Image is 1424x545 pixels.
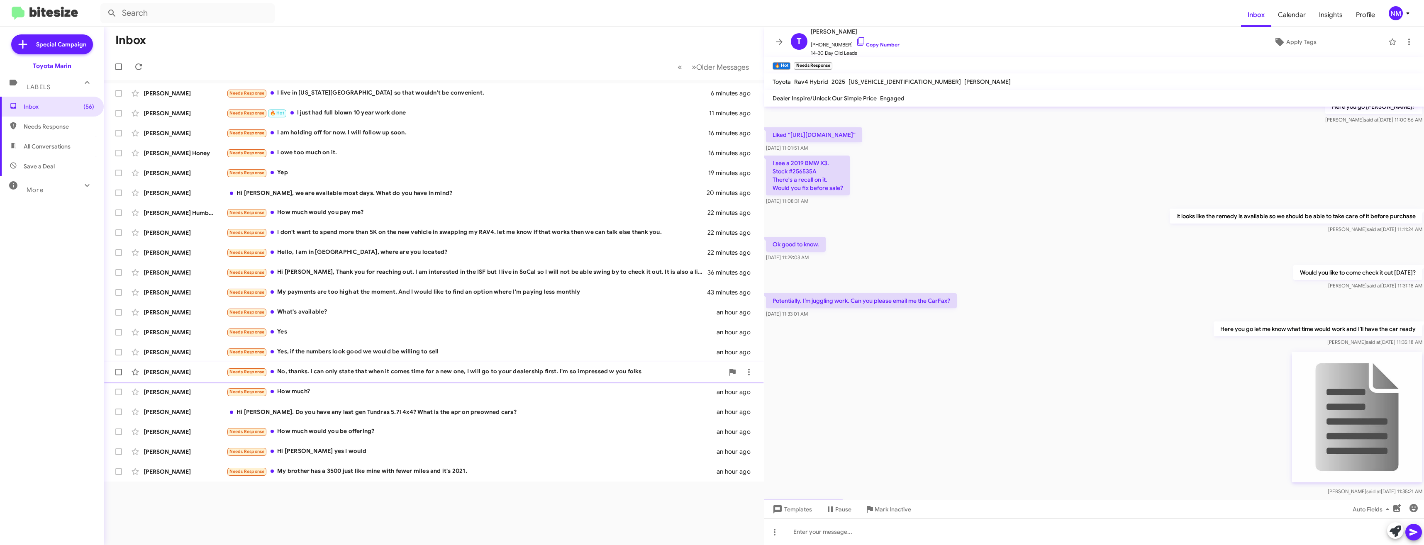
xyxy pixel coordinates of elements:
span: [US_VEHICLE_IDENTIFICATION_NUMBER] [849,78,961,85]
div: How much would you pay me? [227,208,707,217]
div: an hour ago [717,428,757,436]
div: [PERSON_NAME] [144,388,227,396]
div: an hour ago [717,328,757,336]
div: How much? [227,387,717,397]
span: All Conversations [24,142,71,151]
span: Rav4 Hybrid [794,78,828,85]
div: I don't want to spend more than 5K on the new vehicle in swapping my RAV4. let me know if that wo... [227,228,707,237]
div: [PERSON_NAME] [144,368,227,376]
span: Needs Response [229,150,265,156]
div: [PERSON_NAME] [144,169,227,177]
div: [PERSON_NAME] [144,308,227,316]
small: Needs Response [794,62,832,70]
button: Mark Inactive [858,502,918,517]
p: Potentially. I’m juggling work. Can you please email me the CarFax? [766,293,957,308]
span: Auto Fields [1353,502,1392,517]
span: [PERSON_NAME] [DATE] 11:35:21 AM [1328,488,1422,494]
button: NM [1382,6,1415,20]
nav: Page navigation example [673,58,754,75]
div: No, thanks. I can only state that when it comes time for a new one, I will go to your dealership ... [227,367,724,377]
div: [PERSON_NAME] [144,408,227,416]
div: Hi [PERSON_NAME]. Do you have any last gen Tundras 5.7l 4x4? What is the apr on preowned cars? [227,408,717,416]
span: 14-30 Day Old Leads [811,49,900,57]
div: Yes [227,327,717,337]
div: [PERSON_NAME] [144,288,227,297]
span: 2025 [831,78,845,85]
span: Needs Response [229,290,265,295]
span: [PERSON_NAME] [DATE] 11:35:18 AM [1327,339,1422,345]
div: I live in [US_STATE][GEOGRAPHIC_DATA] so that wouldn't be convenient. [227,88,711,98]
span: Save a Deal [24,162,55,170]
span: Needs Response [229,369,265,375]
span: Mark Inactive [875,502,911,517]
div: 16 minutes ago [708,149,757,157]
span: Templates [771,502,812,517]
div: How much would you be offering? [227,427,717,436]
button: Apply Tags [1205,34,1384,49]
h1: Inbox [115,34,146,47]
span: Needs Response [229,230,265,235]
div: My brother has a 3500 just like mine with fewer miles and it's 2021. [227,467,717,476]
div: [PERSON_NAME] [144,248,227,257]
p: Ok good to know. [766,237,826,252]
span: T [797,35,802,48]
span: Inbox [1241,3,1271,27]
span: [PERSON_NAME] [811,27,900,36]
span: Needs Response [229,469,265,474]
p: I see a 2019 BMW X3. Stock #256535A There's a recall on it. Would you fix before sale? [766,156,850,195]
div: I just had full blown 10 year work done [227,108,709,118]
div: Yep [227,168,708,178]
div: an hour ago [717,348,757,356]
span: [DATE] 11:33:01 AM [766,311,808,317]
div: 16 minutes ago [708,129,757,137]
div: an hour ago [717,448,757,456]
div: 19 minutes ago [708,169,757,177]
span: [PERSON_NAME] [964,78,1011,85]
span: Toyota [773,78,791,85]
input: Search [100,3,275,23]
a: Copy Number [856,41,900,48]
span: [PERSON_NAME] [DATE] 11:31:18 AM [1328,282,1422,289]
div: Hi [PERSON_NAME], we are available most days. What do you have in mind? [227,189,707,197]
span: More [27,186,44,194]
button: Previous [673,58,687,75]
span: Engaged [880,95,905,102]
div: Hi [PERSON_NAME], Thank you for reaching out. I am interested in the ISF but I live in SoCal so I... [227,268,707,277]
div: [PERSON_NAME] [144,348,227,356]
span: Needs Response [229,429,265,434]
div: 6 minutes ago [711,89,757,97]
div: Yes, if the numbers look good we would be willing to sell [227,347,717,357]
div: [PERSON_NAME] [144,109,227,117]
a: Profile [1349,3,1382,27]
span: said at [1367,226,1381,232]
span: [PERSON_NAME] [DATE] 11:00:56 AM [1325,117,1422,123]
span: said at [1364,117,1378,123]
span: [DATE] 11:01:51 AM [766,145,808,151]
div: [PERSON_NAME] [144,448,227,456]
p: Will be down 12:20 or so [766,499,843,514]
div: I am holding off for now. I will follow up soon. [227,128,708,138]
span: [DATE] 11:08:31 AM [766,198,808,204]
div: [PERSON_NAME] [144,189,227,197]
span: said at [1366,488,1381,494]
a: Insights [1312,3,1349,27]
span: Calendar [1271,3,1312,27]
div: I owe too much on it. [227,148,708,158]
span: said at [1367,282,1381,289]
div: an hour ago [717,388,757,396]
p: It looks like the remedy is available so we should be able to take care of it before purchase [1170,209,1422,224]
p: Would you like to come check it out [DATE]? [1293,265,1422,280]
span: Needs Response [229,210,265,215]
span: Needs Response [229,449,265,454]
p: Here you go [PERSON_NAME]! [1325,99,1422,114]
div: [PERSON_NAME] [144,428,227,436]
div: an hour ago [717,408,757,416]
span: Apply Tags [1286,34,1317,49]
div: 11 minutes ago [709,109,757,117]
div: 22 minutes ago [707,229,757,237]
div: 22 minutes ago [707,248,757,257]
p: Liked “[URL][DOMAIN_NAME]” [766,127,862,142]
span: Needs Response [229,90,265,96]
